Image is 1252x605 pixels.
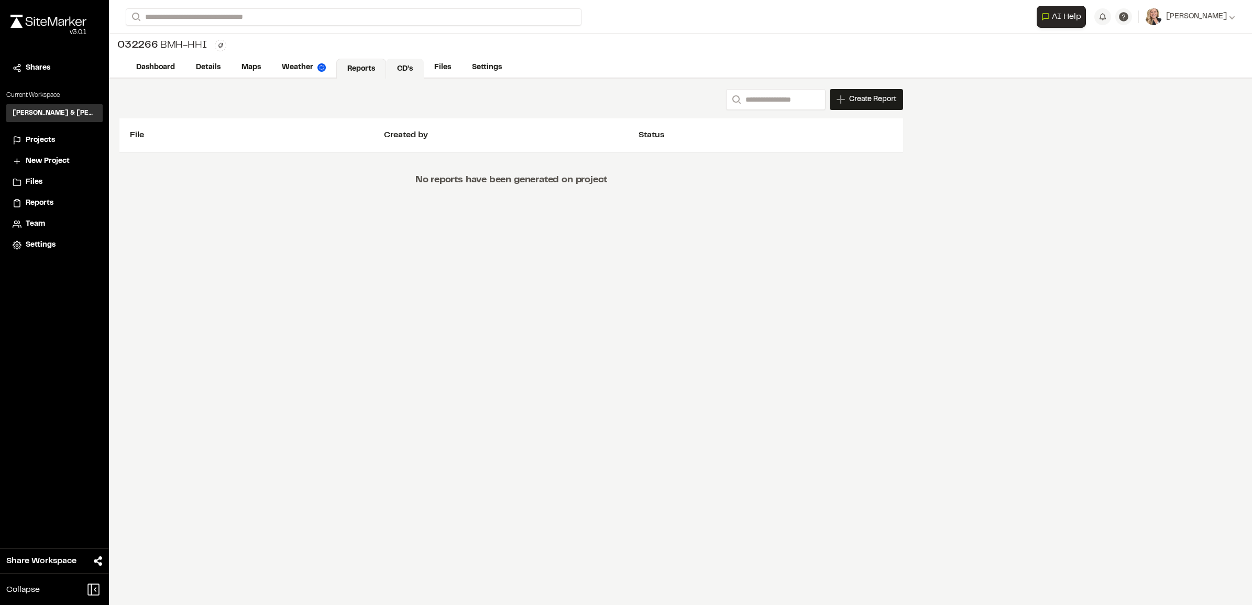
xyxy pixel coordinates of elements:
a: Settings [13,239,96,251]
span: Reports [26,197,53,209]
a: Reports [336,59,386,79]
img: User [1145,8,1162,25]
span: Share Workspace [6,555,76,567]
img: precipai.png [317,63,326,72]
span: Files [26,177,42,188]
button: Open AI Assistant [1037,6,1086,28]
div: BMH-HHI [117,38,206,53]
a: Maps [231,58,271,78]
span: [PERSON_NAME] [1166,11,1227,23]
span: Settings [26,239,56,251]
a: Projects [13,135,96,146]
p: No reports have been generated on project [415,152,608,208]
span: AI Help [1052,10,1081,23]
button: Search [126,8,145,26]
span: Create Report [849,94,896,105]
span: New Project [26,156,70,167]
a: Weather [271,58,336,78]
span: Projects [26,135,55,146]
button: Search [726,89,745,110]
a: Settings [462,58,512,78]
div: Status [639,129,893,141]
a: Shares [13,62,96,74]
p: Current Workspace [6,91,103,100]
a: CD's [386,59,424,79]
a: Dashboard [126,58,185,78]
a: Files [13,177,96,188]
img: rebrand.png [10,15,86,28]
h3: [PERSON_NAME] & [PERSON_NAME] Inc. [13,108,96,118]
span: 032266 [117,38,158,53]
a: New Project [13,156,96,167]
div: Open AI Assistant [1037,6,1090,28]
button: Edit Tags [215,40,226,51]
button: [PERSON_NAME] [1145,8,1235,25]
div: Oh geez...please don't... [10,28,86,37]
a: Files [424,58,462,78]
span: Collapse [6,584,40,596]
a: Details [185,58,231,78]
div: Created by [384,129,638,141]
div: File [130,129,384,141]
span: Shares [26,62,50,74]
a: Reports [13,197,96,209]
span: Team [26,218,45,230]
a: Team [13,218,96,230]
